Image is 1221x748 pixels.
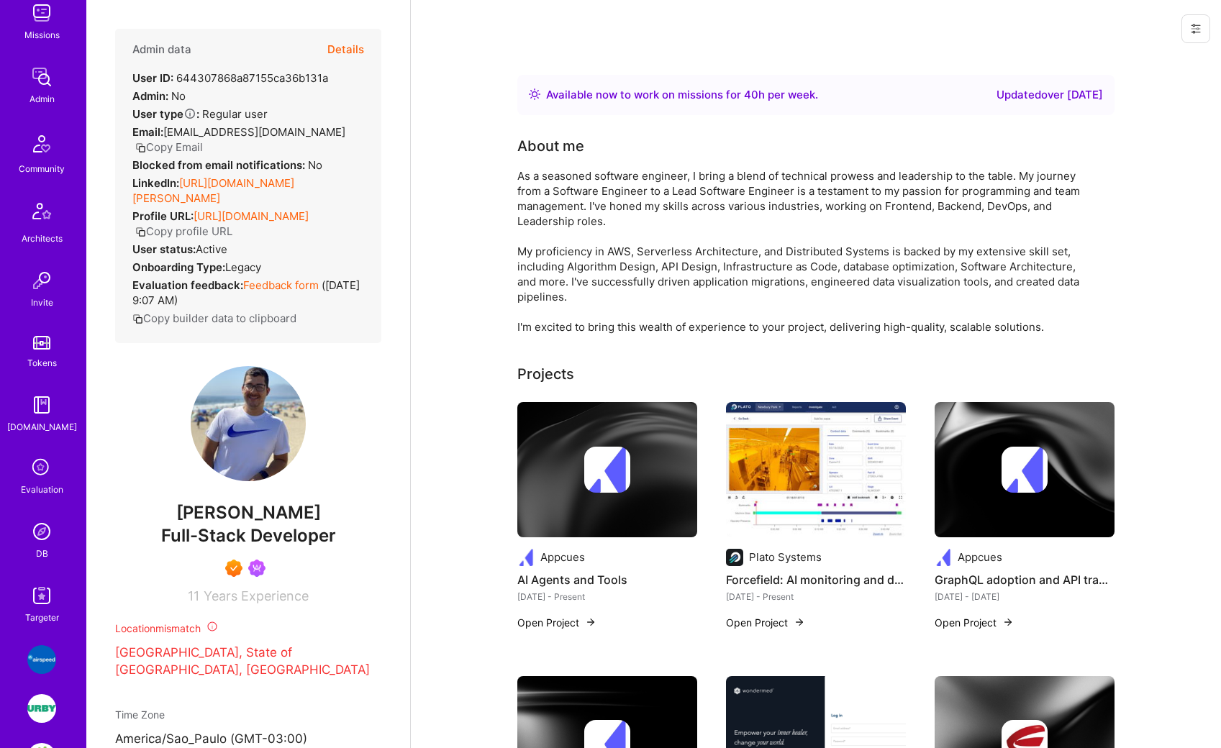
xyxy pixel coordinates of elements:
[36,546,48,561] div: DB
[196,242,227,256] span: Active
[191,366,306,481] img: User Avatar
[27,266,56,295] img: Invite
[21,482,63,497] div: Evaluation
[132,88,186,104] div: No
[744,88,758,101] span: 40
[517,589,697,604] div: [DATE] - Present
[726,402,906,537] img: Forcefield: AI monitoring and data visualization
[188,588,199,603] span: 11
[1002,616,1014,628] img: arrow-right
[132,89,168,103] strong: Admin:
[132,158,322,173] div: No
[27,63,56,91] img: admin teamwork
[31,295,53,310] div: Invite
[540,549,585,565] div: Appcues
[183,107,196,120] i: Help
[248,560,265,577] img: Been on Mission
[584,447,630,493] img: Company logo
[24,645,60,674] a: Airspeed: A platform to help employees feel more connected and celebrated
[163,125,345,139] span: [EMAIL_ADDRESS][DOMAIN_NAME]
[24,127,59,161] img: Community
[517,570,697,589] h4: AI Agents and Tools
[135,142,146,153] i: icon Copy
[132,242,196,256] strong: User status:
[517,402,697,537] img: cover
[132,314,143,324] i: icon Copy
[327,29,364,70] button: Details
[225,260,261,274] span: legacy
[726,615,805,630] button: Open Project
[726,549,743,566] img: Company logo
[935,549,952,566] img: Company logo
[132,311,296,326] button: Copy builder data to clipboard
[997,86,1103,104] div: Updated over [DATE]
[29,91,55,106] div: Admin
[19,161,65,176] div: Community
[27,355,57,370] div: Tokens
[24,694,60,723] a: Urby: Booking & Website redesign
[27,581,56,610] img: Skill Targeter
[1002,447,1048,493] img: Company logo
[22,231,63,246] div: Architects
[132,209,194,223] strong: Profile URL:
[517,168,1093,334] div: As a seasoned software engineer, I bring a blend of technical prowess and leadership to the table...
[27,517,56,546] img: Admin Search
[794,616,805,628] img: arrow-right
[517,363,574,385] div: Projects
[24,27,60,42] div: Missions
[935,402,1115,537] img: cover
[115,644,381,679] p: [GEOGRAPHIC_DATA], State of [GEOGRAPHIC_DATA], [GEOGRAPHIC_DATA]
[7,419,77,434] div: [DOMAIN_NAME]
[546,86,818,104] div: Available now to work on missions for h per week .
[33,336,50,350] img: tokens
[132,278,364,308] div: ( [DATE] 9:07 AM )
[115,708,165,721] span: Time Zone
[132,43,191,56] h4: Admin data
[115,621,381,636] div: Location mismatch
[132,70,328,86] div: 644307868a87155ca36b131a
[135,224,232,239] button: Copy profile URL
[135,227,146,237] i: icon Copy
[132,71,173,85] strong: User ID:
[132,106,268,122] div: Regular user
[517,549,535,566] img: Company logo
[132,158,308,172] strong: Blocked from email notifications:
[243,278,319,292] a: Feedback form
[25,610,59,625] div: Targeter
[115,731,381,748] p: America/Sao_Paulo (GMT-03:00 )
[132,125,163,139] strong: Email:
[24,196,59,231] img: Architects
[958,549,1002,565] div: Appcues
[517,615,596,630] button: Open Project
[132,278,243,292] strong: Evaluation feedback:
[194,209,309,223] a: [URL][DOMAIN_NAME]
[28,455,55,482] i: icon SelectionTeam
[132,260,225,274] strong: Onboarding Type:
[132,176,294,205] a: [URL][DOMAIN_NAME][PERSON_NAME]
[749,549,822,565] div: Plato Systems
[935,570,1115,589] h4: GraphQL adoption and API transformation
[935,589,1115,604] div: [DATE] - [DATE]
[517,135,584,157] div: About me
[135,140,203,155] button: Copy Email
[585,616,596,628] img: arrow-right
[132,107,199,121] strong: User type :
[726,589,906,604] div: [DATE] - Present
[204,588,309,603] span: Years Experience
[115,502,381,524] span: [PERSON_NAME]
[161,525,336,546] span: Full-Stack Developer
[529,88,540,100] img: Availability
[225,560,242,577] img: Exceptional A.Teamer
[27,645,56,674] img: Airspeed: A platform to help employees feel more connected and celebrated
[132,176,179,190] strong: LinkedIn:
[27,391,56,419] img: guide book
[726,570,906,589] h4: Forcefield: AI monitoring and data visualization
[935,615,1014,630] button: Open Project
[27,694,56,723] img: Urby: Booking & Website redesign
